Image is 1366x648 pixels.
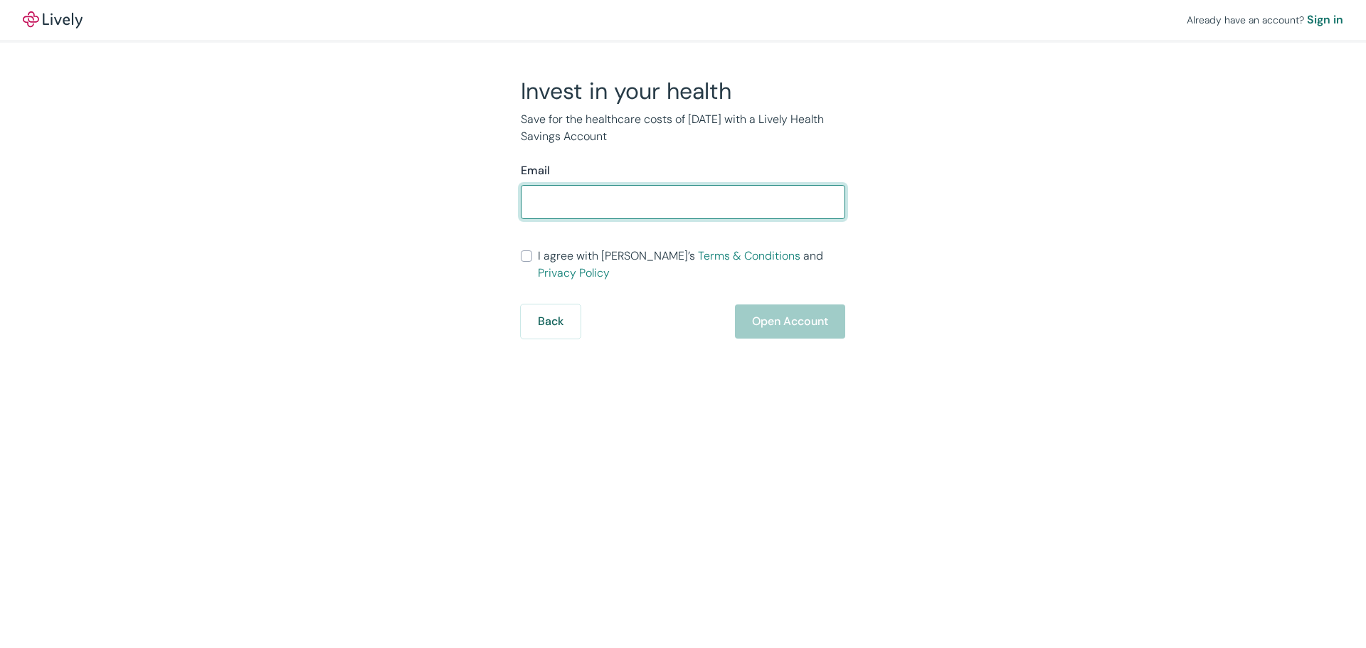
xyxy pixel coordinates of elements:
a: Privacy Policy [538,265,610,280]
label: Email [521,162,550,179]
a: Terms & Conditions [698,248,800,263]
div: Already have an account? [1187,11,1343,28]
span: I agree with [PERSON_NAME]’s and [538,248,845,282]
a: Sign in [1307,11,1343,28]
img: Lively [23,11,83,28]
a: LivelyLively [23,11,83,28]
h2: Invest in your health [521,77,845,105]
button: Back [521,304,581,339]
p: Save for the healthcare costs of [DATE] with a Lively Health Savings Account [521,111,845,145]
